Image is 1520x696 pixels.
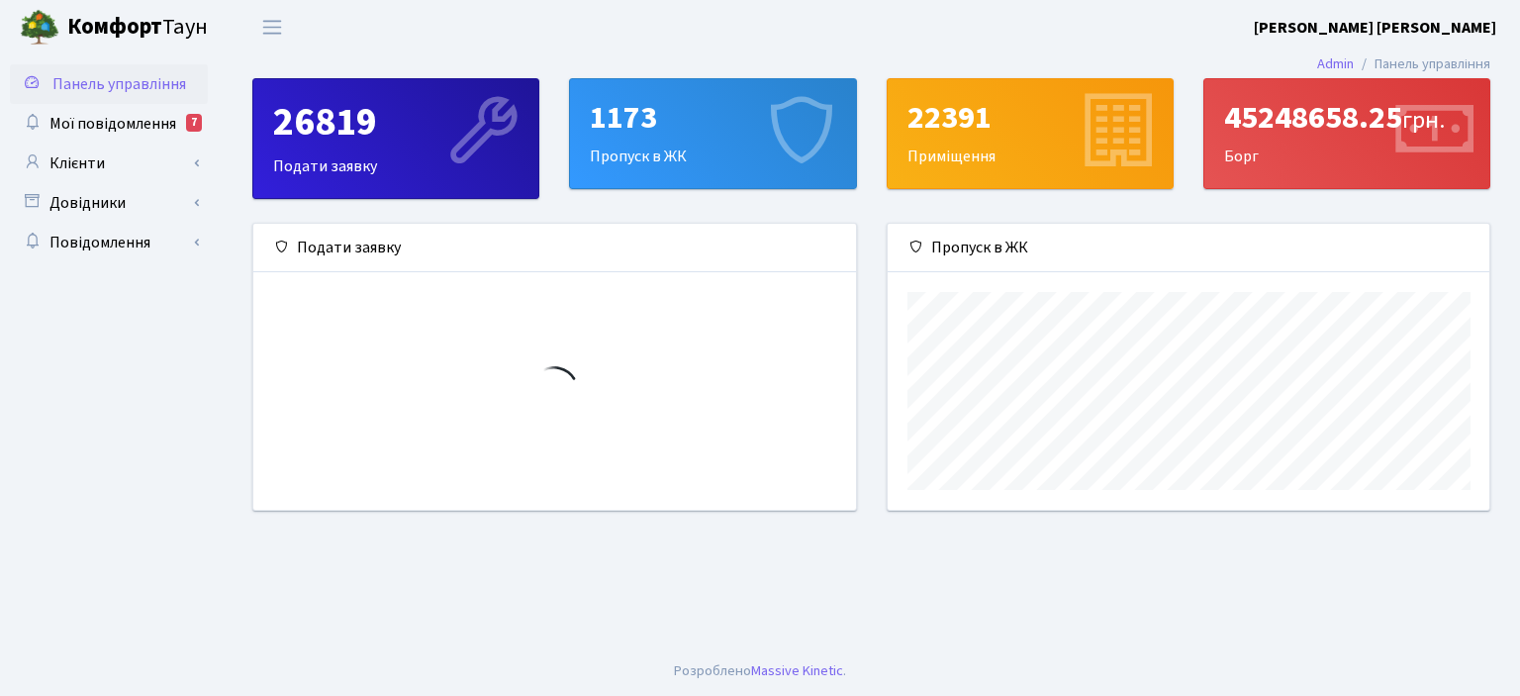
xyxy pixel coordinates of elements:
a: Мої повідомлення7 [10,104,208,144]
div: Приміщення [888,79,1173,188]
a: 26819Подати заявку [252,78,539,199]
a: Повідомлення [10,223,208,262]
div: 1173 [590,99,835,137]
li: Панель управління [1354,53,1490,75]
span: Таун [67,11,208,45]
div: Розроблено . [674,660,846,682]
nav: breadcrumb [1287,44,1520,85]
b: Комфорт [67,11,162,43]
a: Massive Kinetic [751,660,843,681]
div: Подати заявку [253,224,856,272]
div: Борг [1204,79,1489,188]
div: 45248658.25 [1224,99,1470,137]
b: [PERSON_NAME] [PERSON_NAME] [1254,17,1496,39]
span: Панель управління [52,73,186,95]
div: Подати заявку [253,79,538,198]
a: [PERSON_NAME] [PERSON_NAME] [1254,16,1496,40]
div: 26819 [273,99,519,147]
a: Клієнти [10,144,208,183]
a: Панель управління [10,64,208,104]
a: 22391Приміщення [887,78,1174,189]
div: Пропуск в ЖК [570,79,855,188]
a: 1173Пропуск в ЖК [569,78,856,189]
div: 22391 [907,99,1153,137]
button: Переключити навігацію [247,11,297,44]
a: Admin [1317,53,1354,74]
img: logo.png [20,8,59,48]
div: 7 [186,114,202,132]
div: Пропуск в ЖК [888,224,1490,272]
span: Мої повідомлення [49,113,176,135]
a: Довідники [10,183,208,223]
